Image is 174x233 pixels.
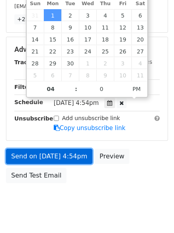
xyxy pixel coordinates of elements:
[114,1,131,6] span: Fri
[6,168,66,183] a: Send Test Email
[44,45,61,57] span: September 22, 2025
[14,3,105,9] small: [EMAIL_ADDRESS][DOMAIN_NAME],
[79,33,96,45] span: September 17, 2025
[44,21,61,33] span: September 8, 2025
[44,69,61,81] span: October 6, 2025
[131,33,149,45] span: September 20, 2025
[61,45,79,57] span: September 23, 2025
[79,45,96,57] span: September 24, 2025
[44,9,61,21] span: September 1, 2025
[96,33,114,45] span: September 18, 2025
[131,69,149,81] span: October 11, 2025
[44,33,61,45] span: September 15, 2025
[14,59,41,65] strong: Tracking
[14,99,43,105] strong: Schedule
[44,57,61,69] span: September 29, 2025
[27,33,44,45] span: September 14, 2025
[79,9,96,21] span: September 3, 2025
[27,57,44,69] span: September 28, 2025
[14,84,35,90] strong: Filters
[96,57,114,69] span: October 2, 2025
[114,33,131,45] span: September 19, 2025
[62,114,120,122] label: Add unsubscribe link
[14,45,160,54] h5: Advanced
[54,99,99,107] span: [DATE] 4:54pm
[61,9,79,21] span: September 2, 2025
[96,69,114,81] span: October 9, 2025
[61,1,79,6] span: Tue
[114,57,131,69] span: October 3, 2025
[61,21,79,33] span: September 9, 2025
[61,57,79,69] span: September 30, 2025
[54,124,125,132] a: Copy unsubscribe link
[61,33,79,45] span: September 16, 2025
[27,9,44,21] span: August 31, 2025
[14,115,53,122] strong: Unsubscribe
[114,21,131,33] span: September 12, 2025
[27,81,75,97] input: Hour
[114,45,131,57] span: September 26, 2025
[131,9,149,21] span: September 6, 2025
[126,81,148,97] span: Click to toggle
[61,69,79,81] span: October 7, 2025
[27,69,44,81] span: October 5, 2025
[27,45,44,57] span: September 21, 2025
[131,57,149,69] span: October 4, 2025
[114,69,131,81] span: October 10, 2025
[27,21,44,33] span: September 7, 2025
[79,57,96,69] span: October 1, 2025
[96,45,114,57] span: September 25, 2025
[27,1,44,6] span: Sun
[131,21,149,33] span: September 13, 2025
[79,69,96,81] span: October 8, 2025
[134,195,174,233] iframe: Chat Widget
[77,81,126,97] input: Minute
[96,1,114,6] span: Thu
[94,149,129,164] a: Preview
[75,81,77,97] span: :
[131,1,149,6] span: Sat
[96,21,114,33] span: September 11, 2025
[131,45,149,57] span: September 27, 2025
[114,9,131,21] span: September 5, 2025
[6,149,92,164] a: Send on [DATE] 4:54pm
[14,14,48,24] a: +22 more
[79,21,96,33] span: September 10, 2025
[44,1,61,6] span: Mon
[79,1,96,6] span: Wed
[96,9,114,21] span: September 4, 2025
